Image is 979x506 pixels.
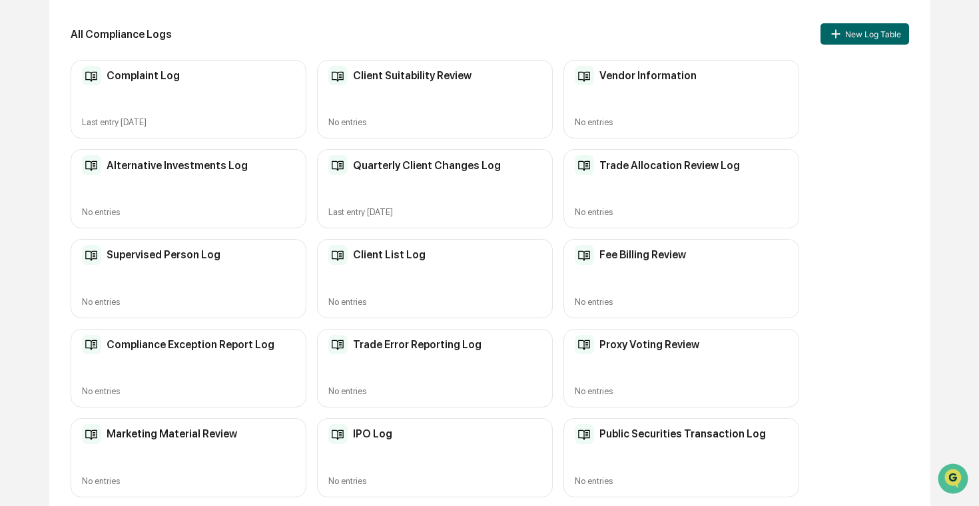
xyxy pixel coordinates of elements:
[82,117,295,127] div: Last entry [DATE]
[82,155,102,175] img: Compliance Log Table Icon
[226,106,242,122] button: Start new chat
[206,145,242,161] button: See all
[107,338,274,351] h2: Compliance Exception Report Log
[8,292,89,316] a: 🔎Data Lookup
[41,217,108,228] span: [PERSON_NAME]
[107,159,248,172] h2: Alternative Investments Log
[71,28,172,41] h2: All Compliance Logs
[820,23,908,45] button: New Log Table
[328,207,541,217] div: Last entry [DATE]
[575,117,788,127] div: No entries
[353,69,472,82] h2: Client Suitability Review
[13,168,35,190] img: Cece Ferraez
[118,181,145,192] span: [DATE]
[13,299,24,310] div: 🔎
[82,476,295,486] div: No entries
[575,297,788,307] div: No entries
[13,274,24,284] div: 🖐️
[599,427,766,440] h2: Public Securities Transaction Log
[94,330,161,340] a: Powered byPylon
[27,298,84,311] span: Data Lookup
[60,102,218,115] div: Start new chat
[353,248,426,261] h2: Client List Log
[936,462,972,498] iframe: Open customer support
[328,386,541,396] div: No entries
[107,69,180,82] h2: Complaint Log
[353,338,482,351] h2: Trade Error Reporting Log
[41,181,108,192] span: [PERSON_NAME]
[82,66,102,86] img: Compliance Log Table Icon
[13,102,37,126] img: 1746055101610-c473b297-6a78-478c-a979-82029cc54cd1
[13,148,89,158] div: Past conversations
[111,181,115,192] span: •
[118,217,145,228] span: [DATE]
[328,155,348,175] img: Compliance Log Table Icon
[107,427,237,440] h2: Marketing Material Review
[328,424,348,444] img: Compliance Log Table Icon
[328,476,541,486] div: No entries
[599,248,686,261] h2: Fee Billing Review
[82,335,102,355] img: Compliance Log Table Icon
[133,330,161,340] span: Pylon
[328,297,541,307] div: No entries
[110,272,165,286] span: Attestations
[91,267,170,291] a: 🗄️Attestations
[353,159,501,172] h2: Quarterly Client Changes Log
[575,424,595,444] img: Compliance Log Table Icon
[82,386,295,396] div: No entries
[575,245,595,265] img: Compliance Log Table Icon
[28,102,52,126] img: 1751574470498-79e402a7-3db9-40a0-906f-966fe37d0ed6
[575,155,595,175] img: Compliance Log Table Icon
[328,66,348,86] img: Compliance Log Table Icon
[575,66,595,86] img: Compliance Log Table Icon
[82,207,295,217] div: No entries
[13,204,35,226] img: Cece Ferraez
[97,274,107,284] div: 🗄️
[82,424,102,444] img: Compliance Log Table Icon
[60,115,183,126] div: We're available if you need us!
[575,476,788,486] div: No entries
[575,207,788,217] div: No entries
[82,297,295,307] div: No entries
[328,117,541,127] div: No entries
[8,267,91,291] a: 🖐️Preclearance
[599,69,697,82] h2: Vendor Information
[107,248,220,261] h2: Supervised Person Log
[13,28,242,49] p: How can we help?
[111,217,115,228] span: •
[353,427,392,440] h2: IPO Log
[82,245,102,265] img: Compliance Log Table Icon
[599,338,699,351] h2: Proxy Voting Review
[328,335,348,355] img: Compliance Log Table Icon
[575,386,788,396] div: No entries
[328,245,348,265] img: Compliance Log Table Icon
[27,272,86,286] span: Preclearance
[575,335,595,355] img: Compliance Log Table Icon
[599,159,740,172] h2: Trade Allocation Review Log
